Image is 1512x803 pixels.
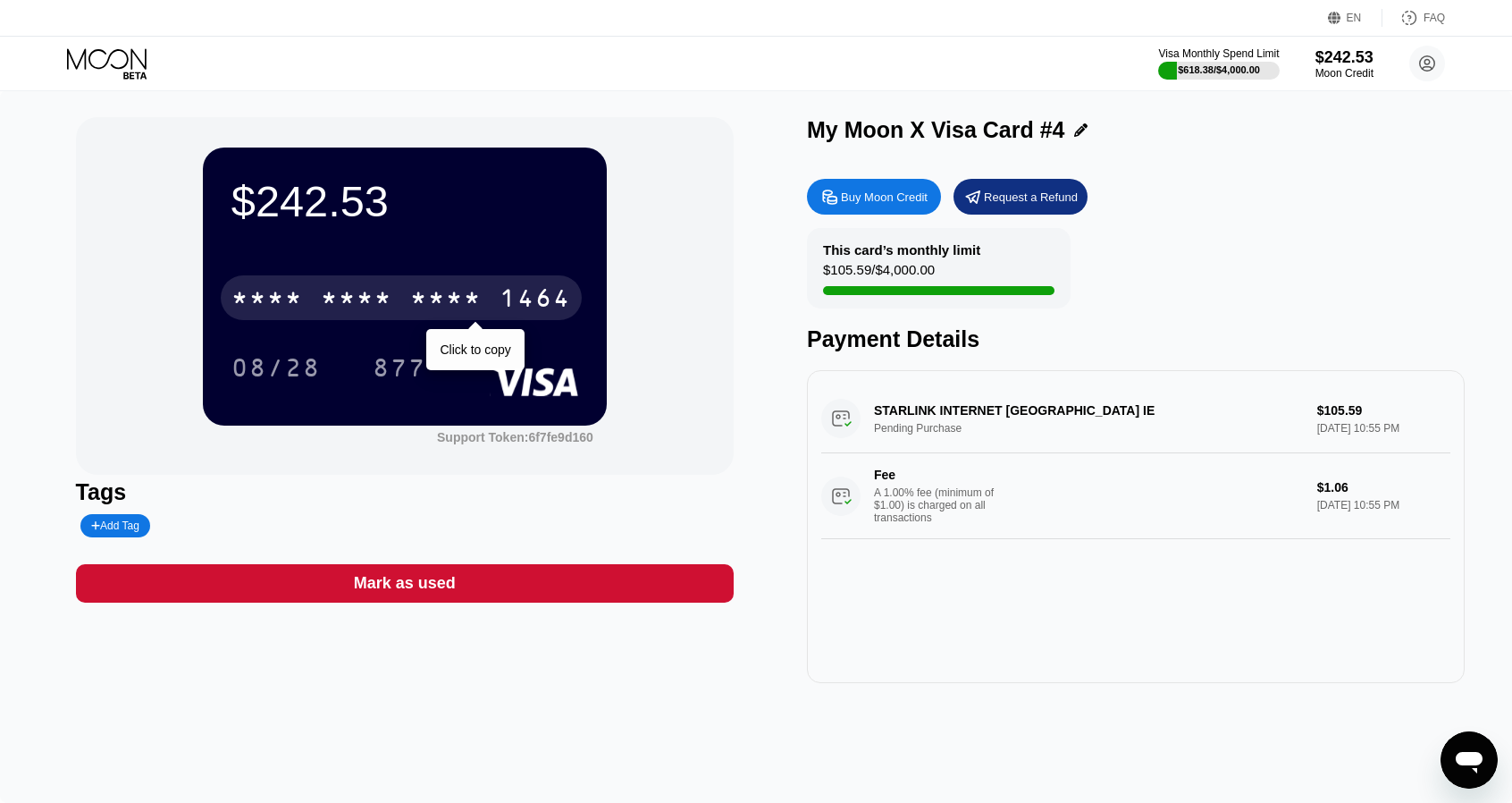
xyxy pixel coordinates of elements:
[874,486,1008,524] div: A 1.00% fee (minimum of $1.00) is charged on all transactions
[1158,47,1279,60] div: Visa Monthly Spend Limit
[373,356,426,385] div: 877
[500,286,571,315] div: 1464
[807,326,1465,352] div: Payment Details
[231,356,321,385] div: 08/28
[354,573,456,594] div: Mark as used
[80,514,150,537] div: Add Tag
[823,262,935,286] div: $105.59 / $4,000.00
[1347,12,1362,24] div: EN
[437,430,593,444] div: Support Token: 6f7fe9d160
[76,564,734,603] div: Mark as used
[231,176,578,226] div: $242.53
[76,479,734,505] div: Tags
[1315,48,1373,67] div: $242.53
[440,342,510,357] div: Click to copy
[1382,9,1445,27] div: FAQ
[1317,499,1451,511] div: [DATE] 10:55 PM
[874,468,999,482] div: Fee
[1317,480,1451,494] div: $1.06
[807,117,1065,143] div: My Moon X Visa Card #4
[1315,48,1373,80] div: $242.53Moon Credit
[841,190,928,205] div: Buy Moon Credit
[821,453,1450,539] div: FeeA 1.00% fee (minimum of $1.00) is charged on all transactions$1.06[DATE] 10:55 PM
[91,520,139,532] div: Add Tag
[1424,12,1445,24] div: FAQ
[953,179,1088,215] div: Request a Refund
[984,190,1078,205] div: Request a Refund
[1178,64,1260,75] div: $618.38 / $4,000.00
[437,430,593,444] div: Support Token:6f7fe9d160
[807,179,941,215] div: Buy Moon Credit
[359,345,440,390] div: 877
[1158,47,1279,80] div: Visa Monthly Spend Limit$618.38/$4,000.00
[823,242,980,258] div: This card’s monthly limit
[1441,731,1498,789] iframe: Кнопка запуска окна обмена сообщениями
[1315,67,1373,80] div: Moon Credit
[1328,9,1382,27] div: EN
[218,345,334,390] div: 08/28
